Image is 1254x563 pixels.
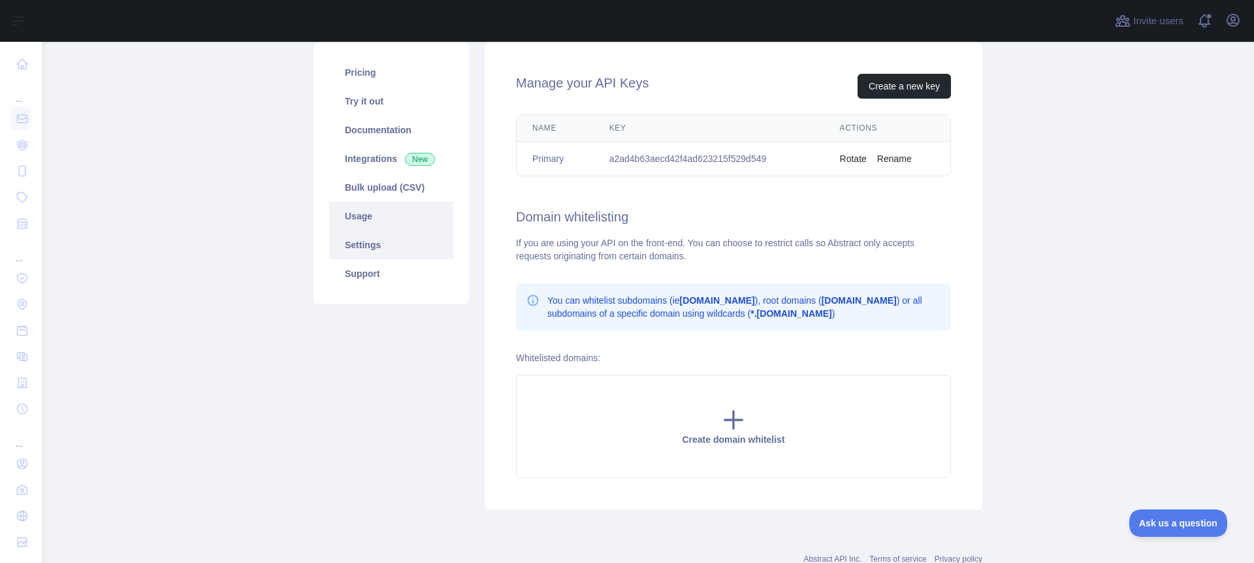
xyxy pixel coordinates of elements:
a: Try it out [329,87,453,116]
b: [DOMAIN_NAME] [822,295,897,306]
a: Documentation [329,116,453,144]
a: Bulk upload (CSV) [329,173,453,202]
button: Rotate [840,152,867,165]
b: *.[DOMAIN_NAME] [750,308,831,319]
span: Create domain whitelist [682,434,784,445]
a: Settings [329,231,453,259]
a: Pricing [329,58,453,87]
b: [DOMAIN_NAME] [680,295,755,306]
iframe: Toggle Customer Support [1129,509,1228,537]
a: Support [329,259,453,288]
td: a2ad4b63aecd42f4ad623215f529d549 [594,142,824,176]
th: Name [517,115,594,142]
th: Key [594,115,824,142]
td: Primary [517,142,594,176]
span: Invite users [1133,14,1183,29]
button: Rename [877,152,912,165]
div: ... [10,423,31,449]
a: Integrations New [329,144,453,173]
th: Actions [824,115,950,142]
span: New [405,153,435,166]
h2: Manage your API Keys [516,74,649,99]
label: Whitelisted domains: [516,353,600,363]
p: You can whitelist subdomains (ie ), root domains ( ) or all subdomains of a specific domain using... [547,294,940,320]
a: Usage [329,202,453,231]
button: Invite users [1112,10,1186,31]
div: If you are using your API on the front-end. You can choose to restrict calls so Abstract only acc... [516,236,951,263]
div: ... [10,78,31,105]
h2: Domain whitelisting [516,208,951,226]
div: ... [10,238,31,264]
button: Create a new key [858,74,951,99]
